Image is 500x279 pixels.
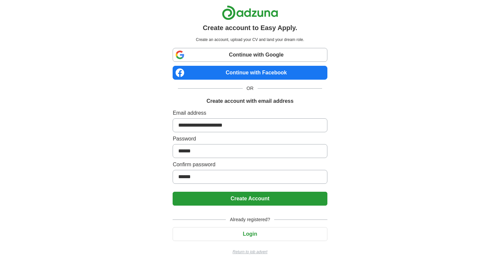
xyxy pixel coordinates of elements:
h1: Create account to Easy Apply. [203,23,297,33]
label: Password [173,135,327,143]
a: Continue with Facebook [173,66,327,80]
a: Login [173,231,327,237]
h1: Create account with email address [206,97,293,105]
button: Login [173,227,327,241]
button: Create Account [173,192,327,206]
p: Create an account, upload your CV and land your dream role. [174,37,326,43]
label: Email address [173,109,327,117]
a: Continue with Google [173,48,327,62]
img: Adzuna logo [222,5,278,20]
a: Return to job advert [173,249,327,255]
span: Already registered? [226,216,274,223]
span: OR [243,85,258,92]
label: Confirm password [173,161,327,169]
